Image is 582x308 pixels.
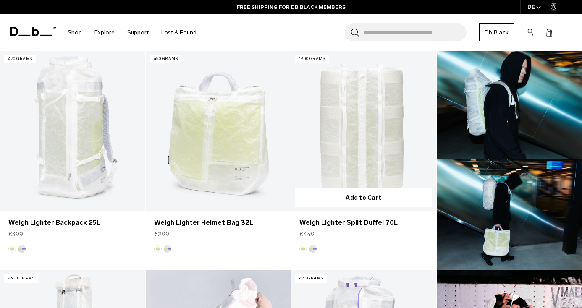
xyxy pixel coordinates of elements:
[299,218,428,228] a: Weigh Lighter Split Duffel 70L
[94,18,115,47] a: Explore
[4,55,36,63] p: 470 grams
[479,23,514,41] a: Db Black
[127,18,149,47] a: Support
[8,218,137,228] a: Weigh Lighter Backpack 25L
[4,274,38,283] p: 2400 grams
[8,245,16,253] button: Diffusion
[61,14,203,51] nav: Main Navigation
[150,55,182,63] p: 450 grams
[161,18,197,47] a: Lost & Found
[295,188,432,207] button: Add to Cart
[8,230,23,239] span: €399
[154,218,283,228] a: Weigh Lighter Helmet Bag 32L
[295,55,329,63] p: 1300 grams
[154,245,162,253] button: Diffusion
[299,230,315,239] span: €449
[68,18,82,47] a: Shop
[237,3,346,11] a: FREE SHIPPING FOR DB BLACK MEMBERS
[18,245,26,253] button: Aurora
[291,50,436,211] a: Weigh Lighter Split Duffel 70L
[295,274,327,283] p: 470 grams
[299,245,307,253] button: Diffusion
[164,245,171,253] button: Aurora
[146,50,291,211] a: Weigh Lighter Helmet Bag 32L
[309,245,317,253] button: Aurora
[154,230,169,239] span: €299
